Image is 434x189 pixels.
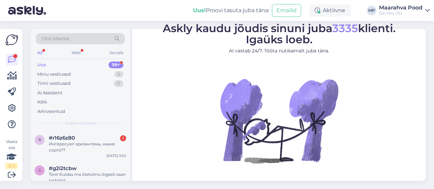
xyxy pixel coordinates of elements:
[65,120,96,126] span: Uued vestlused
[379,5,422,10] div: Maarahva Pood
[37,108,65,115] div: Arhiveeritud
[379,5,430,16] a: Maarahva PoodDe Visu OÜ
[49,135,75,141] span: #r16z6z80
[108,48,125,57] div: Socials
[36,48,44,57] div: All
[332,22,358,35] span: 3335
[37,80,71,87] div: Tiimi vestlused
[114,80,123,87] div: 0
[42,35,69,42] span: Otsi kliente
[108,62,123,68] div: 99+
[38,137,41,142] span: r
[106,153,126,158] div: [DATE] 9:20
[5,139,18,169] div: Vaata siia
[37,90,62,96] div: AI Assistent
[70,48,82,57] div: Web
[37,71,71,78] div: Minu vestlused
[367,6,376,15] div: MP
[49,165,77,171] span: #g2i2tcbw
[218,60,340,182] img: No Chat active
[49,141,126,153] div: Интересуют хризантемы, какие сорта??
[37,99,47,105] div: Kõik
[38,168,41,173] span: g
[37,62,46,68] div: Uus
[272,4,301,17] button: Emailid
[49,171,126,184] div: Tere! Kuidas ma õietolmu õigesti saan tarbida?
[5,34,18,45] img: Askly Logo
[114,71,123,78] div: 5
[309,4,351,17] div: Aktiivne
[163,22,396,46] span: Askly kaudu jõudis sinuni juba klienti. Igaüks loeb.
[120,135,126,141] div: 1
[193,6,269,15] div: Proovi tasuta juba täna:
[163,47,396,54] p: AI vastab 24/7. Tööta nutikamalt juba täna.
[5,163,18,169] div: 2 / 3
[379,10,422,16] div: De Visu OÜ
[193,7,206,14] b: Uus!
